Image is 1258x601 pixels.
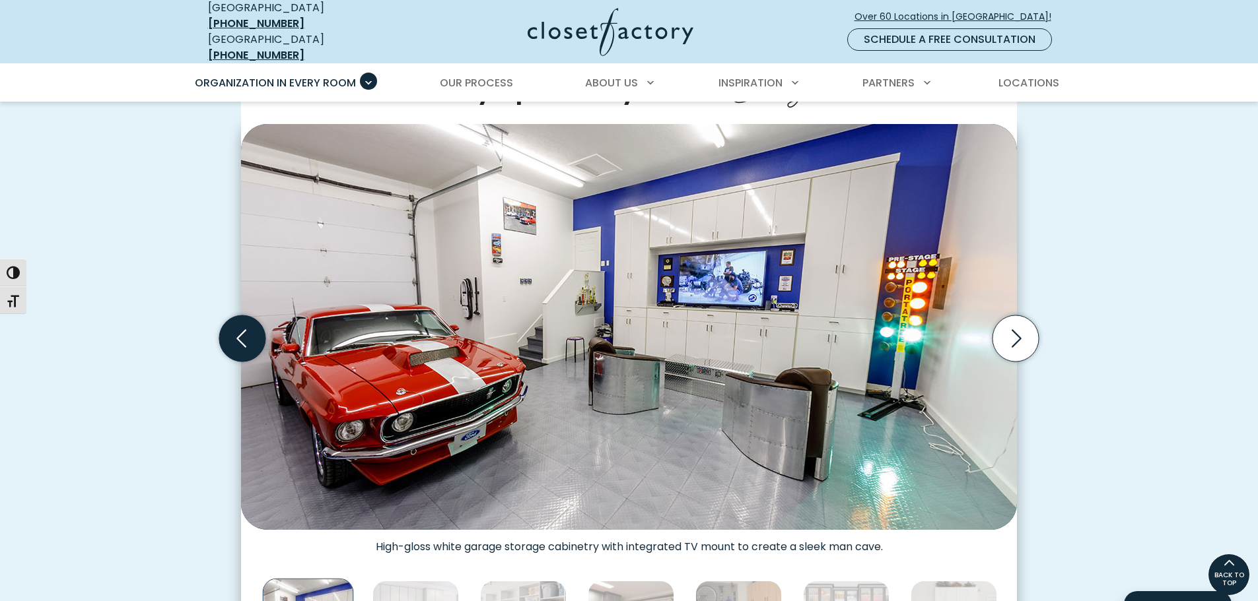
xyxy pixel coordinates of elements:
[847,28,1052,51] a: Schedule a Free Consultation
[208,16,304,31] a: [PHONE_NUMBER]
[585,75,638,90] span: About Us
[855,10,1062,24] span: Over 60 Locations in [GEOGRAPHIC_DATA]!
[208,47,304,63] a: [PHONE_NUMBER]
[195,75,356,90] span: Organization in Every Room
[718,75,783,90] span: Inspiration
[862,75,915,90] span: Partners
[528,8,693,56] img: Closet Factory Logo
[987,310,1044,367] button: Next slide
[186,65,1073,102] nav: Primary Menu
[440,75,513,90] span: Our Process
[241,124,1017,530] img: High-gloss white garage storage cabinetry with integrated TV mount.
[208,32,400,63] div: [GEOGRAPHIC_DATA]
[1208,571,1249,587] span: BACK TO TOP
[998,75,1059,90] span: Locations
[1208,554,1250,596] a: BACK TO TOP
[214,310,271,367] button: Previous slide
[854,5,1063,28] a: Over 60 Locations in [GEOGRAPHIC_DATA]!
[241,530,1017,554] figcaption: High-gloss white garage storage cabinetry with integrated TV mount to create a sleek man cave.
